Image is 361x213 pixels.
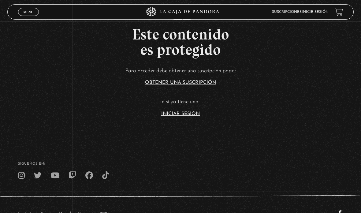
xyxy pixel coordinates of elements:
[161,111,200,116] a: Iniciar Sesión
[272,10,302,14] a: Suscripciones
[23,10,33,14] span: Menu
[145,80,216,85] a: Obtener una suscripción
[335,8,343,16] a: View your shopping cart
[18,162,343,166] h4: SÍguenos en:
[302,10,329,14] a: Inicie sesión
[21,15,36,20] span: Cerrar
